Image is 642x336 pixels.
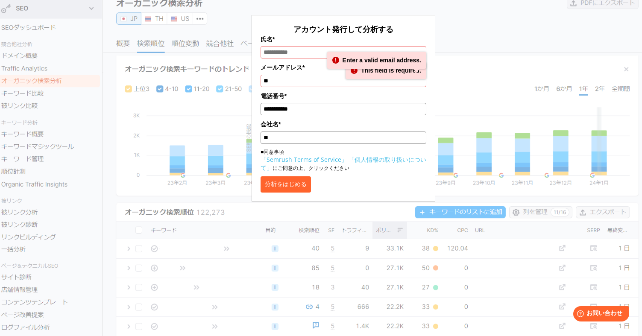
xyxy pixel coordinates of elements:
iframe: Help widget launcher [566,303,633,327]
label: メールアドレス* [261,63,426,72]
a: 「Semrush Terms of Service」 [261,155,347,164]
a: 「個人情報の取り扱いについて」 [261,155,426,172]
button: 分析をはじめる [261,176,311,193]
div: This field is required. [346,62,426,79]
label: 電話番号* [261,91,426,101]
span: アカウント発行して分析する [293,24,393,34]
p: ■同意事項 にご同意の上、クリックください [261,148,426,172]
div: Enter a valid email address. [327,52,426,69]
